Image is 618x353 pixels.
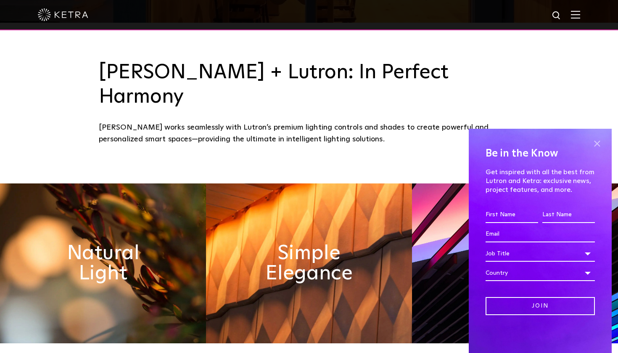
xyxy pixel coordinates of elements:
h2: Flexible & Timeless [464,243,567,284]
div: Country [486,265,595,281]
div: Job Title [486,246,595,262]
img: search icon [552,11,562,21]
input: First Name [486,207,538,223]
p: Get inspired with all the best from Lutron and Ketra: exclusive news, project features, and more. [486,168,595,194]
input: Last Name [542,207,595,223]
img: flexible_timeless_ketra [412,183,618,343]
img: simple_elegance [206,183,412,343]
h3: [PERSON_NAME] + Lutron: In Perfect Harmony [99,61,519,109]
input: Email [486,226,595,242]
img: Hamburger%20Nav.svg [571,11,580,19]
img: ketra-logo-2019-white [38,8,88,21]
input: Join [486,297,595,315]
div: [PERSON_NAME] works seamlessly with Lutron’s premium lighting controls and shades to create power... [99,122,519,146]
h2: Simple Elegance [258,243,361,284]
h4: Be in the Know [486,146,595,162]
h2: Natural Light [52,243,155,284]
